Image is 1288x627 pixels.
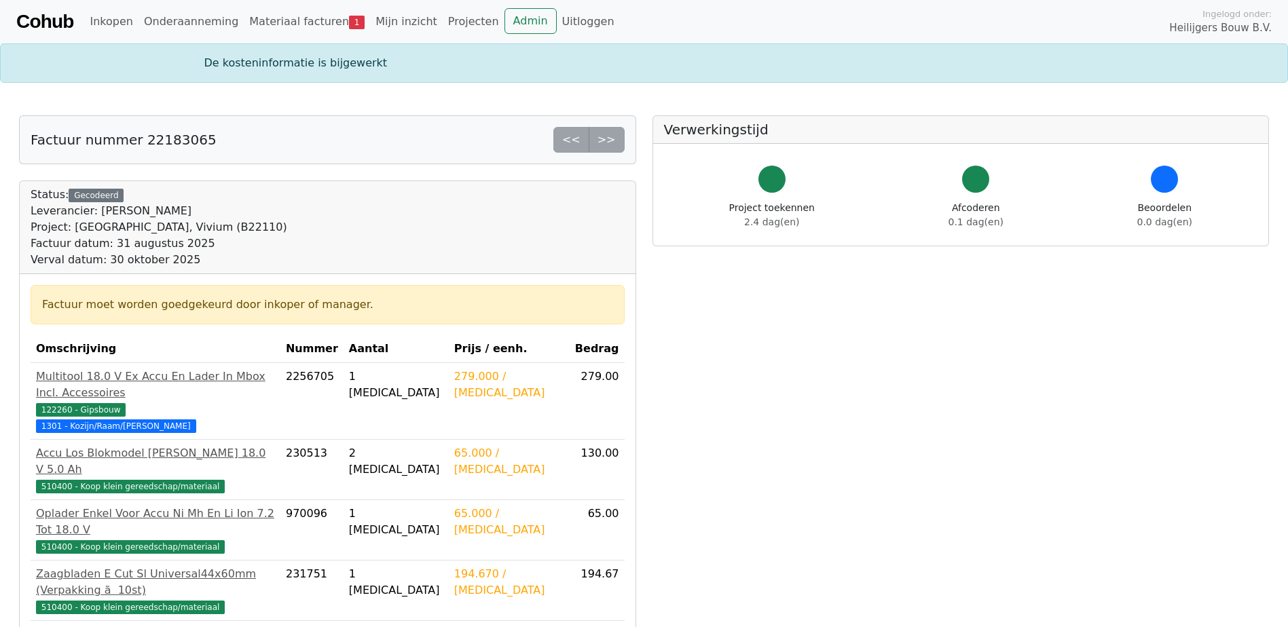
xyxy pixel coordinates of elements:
span: 122260 - Gipsbouw [36,403,126,417]
td: 231751 [280,560,344,621]
td: 194.67 [570,560,625,621]
div: De kosteninformatie is bijgewerkt [196,55,1092,71]
div: Gecodeerd [69,189,124,202]
span: 2.4 dag(en) [744,216,799,227]
div: Accu Los Blokmodel [PERSON_NAME] 18.0 V 5.0 Ah [36,445,275,478]
td: 130.00 [570,440,625,500]
a: Mijn inzicht [370,8,443,35]
span: 0.1 dag(en) [949,216,1004,227]
span: 1 [349,16,365,29]
div: Verval datum: 30 oktober 2025 [31,252,287,268]
span: 1301 - Kozijn/Raam/[PERSON_NAME] [36,419,196,433]
a: Uitloggen [557,8,620,35]
span: 510400 - Koop klein gereedschap/materiaal [36,601,225,614]
div: Project toekennen [729,201,815,229]
td: 279.00 [570,363,625,440]
a: Materiaal facturen1 [244,8,370,35]
a: Projecten [443,8,504,35]
td: 2256705 [280,363,344,440]
div: Factuur datum: 31 augustus 2025 [31,235,287,252]
a: Inkopen [84,8,138,35]
span: 510400 - Koop klein gereedschap/materiaal [36,540,225,554]
div: 1 [MEDICAL_DATA] [349,506,443,538]
div: 65.000 / [MEDICAL_DATA] [454,506,564,538]
div: Leverancier: [PERSON_NAME] [31,203,287,219]
div: Factuur moet worden goedgekeurd door inkoper of manager. [42,297,613,313]
div: Oplader Enkel Voor Accu Ni Mh En Li Ion 7.2 Tot 18.0 V [36,506,275,538]
th: Aantal [344,335,449,363]
div: Status: [31,187,287,268]
td: 970096 [280,500,344,560]
div: 1 [MEDICAL_DATA] [349,368,443,401]
span: Ingelogd onder: [1202,7,1272,20]
div: 1 [MEDICAL_DATA] [349,566,443,598]
div: Project: [GEOGRAPHIC_DATA], Vivium (B22110) [31,219,287,235]
div: Beoordelen [1137,201,1192,229]
th: Omschrijving [31,335,280,363]
div: 2 [MEDICAL_DATA] [349,445,443,478]
div: 194.670 / [MEDICAL_DATA] [454,566,564,598]
h5: Verwerkingstijd [664,121,1258,138]
div: Afcoderen [949,201,1004,229]
a: Admin [504,8,557,34]
a: Cohub [16,5,73,38]
th: Nummer [280,335,344,363]
a: Accu Los Blokmodel [PERSON_NAME] 18.0 V 5.0 Ah510400 - Koop klein gereedschap/materiaal [36,445,275,494]
h5: Factuur nummer 22183065 [31,132,217,148]
span: 0.0 dag(en) [1137,216,1192,227]
a: Multitool 18.0 V Ex Accu En Lader In Mbox Incl. Accessoires122260 - Gipsbouw 1301 - Kozijn/Raam/[... [36,368,275,434]
div: 279.000 / [MEDICAL_DATA] [454,368,564,401]
div: Multitool 18.0 V Ex Accu En Lader In Mbox Incl. Accessoires [36,368,275,401]
span: Heilijgers Bouw B.V. [1169,20,1272,36]
td: 230513 [280,440,344,500]
div: Zaagbladen E Cut Sl Universal44x60mm (Verpakking ã 10st) [36,566,275,598]
a: Zaagbladen E Cut Sl Universal44x60mm (Verpakking ã 10st)510400 - Koop klein gereedschap/materiaal [36,566,275,615]
span: 510400 - Koop klein gereedschap/materiaal [36,480,225,493]
th: Bedrag [570,335,625,363]
a: Onderaanneming [139,8,244,35]
div: 65.000 / [MEDICAL_DATA] [454,445,564,478]
th: Prijs / eenh. [449,335,570,363]
a: Oplader Enkel Voor Accu Ni Mh En Li Ion 7.2 Tot 18.0 V510400 - Koop klein gereedschap/materiaal [36,506,275,554]
td: 65.00 [570,500,625,560]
